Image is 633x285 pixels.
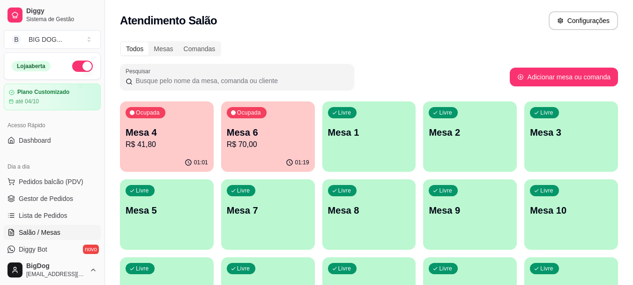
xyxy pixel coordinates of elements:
p: Ocupada [136,109,160,116]
a: Lista de Pedidos [4,208,101,223]
p: Livre [338,265,351,272]
label: Pesquisar [126,67,154,75]
span: Pedidos balcão (PDV) [19,177,83,186]
button: LivreMesa 10 [524,179,618,250]
span: Lista de Pedidos [19,211,67,220]
a: Plano Customizadoaté 04/10 [4,84,101,110]
p: Livre [439,265,452,272]
p: Mesa 1 [328,126,410,139]
a: DiggySistema de Gestão [4,4,101,26]
p: R$ 41,80 [126,139,208,150]
p: Mesa 10 [530,204,612,217]
h2: Atendimento Salão [120,13,217,28]
span: Diggy [26,7,97,15]
article: Plano Customizado [17,89,69,96]
div: Loja aberta [12,61,51,71]
button: LivreMesa 3 [524,101,618,172]
p: Livre [338,187,351,194]
p: Mesa 8 [328,204,410,217]
p: 01:01 [194,159,208,166]
div: Mesas [149,42,178,55]
article: até 04/10 [15,98,39,105]
p: Ocupada [237,109,261,116]
div: Dia a dia [4,159,101,174]
p: Mesa 9 [429,204,511,217]
span: Salão / Mesas [19,228,60,237]
button: LivreMesa 2 [423,101,517,172]
span: B [12,35,21,44]
a: Dashboard [4,133,101,148]
p: Mesa 2 [429,126,511,139]
p: Mesa 3 [530,126,612,139]
div: Todos [121,42,149,55]
span: Dashboard [19,136,51,145]
p: Mesa 4 [126,126,208,139]
span: BigDog [26,262,86,270]
span: Sistema de Gestão [26,15,97,23]
p: Livre [540,265,553,272]
p: R$ 70,00 [227,139,309,150]
input: Pesquisar [133,76,349,85]
p: Mesa 5 [126,204,208,217]
p: Livre [338,109,351,116]
button: LivreMesa 7 [221,179,315,250]
p: Livre [540,109,553,116]
p: Livre [540,187,553,194]
div: Comandas [179,42,221,55]
p: 01:19 [295,159,309,166]
button: OcupadaMesa 6R$ 70,0001:19 [221,101,315,172]
a: Diggy Botnovo [4,242,101,257]
button: LivreMesa 5 [120,179,214,250]
p: Livre [439,109,452,116]
a: Gestor de Pedidos [4,191,101,206]
a: Salão / Mesas [4,225,101,240]
button: Pedidos balcão (PDV) [4,174,101,189]
div: Acesso Rápido [4,118,101,133]
button: Select a team [4,30,101,49]
div: BIG DOG ... [29,35,62,44]
button: LivreMesa 8 [322,179,416,250]
button: Alterar Status [72,61,93,72]
span: [EMAIL_ADDRESS][DOMAIN_NAME] [26,270,86,278]
button: Adicionar mesa ou comanda [510,68,618,86]
p: Livre [439,187,452,194]
button: LivreMesa 9 [423,179,517,250]
button: OcupadaMesa 4R$ 41,8001:01 [120,101,214,172]
p: Livre [136,187,149,194]
span: Gestor de Pedidos [19,194,73,203]
p: Livre [136,265,149,272]
button: LivreMesa 1 [322,101,416,172]
p: Livre [237,187,250,194]
span: Diggy Bot [19,245,47,254]
button: Configurações [549,11,618,30]
p: Mesa 7 [227,204,309,217]
p: Livre [237,265,250,272]
button: BigDog[EMAIL_ADDRESS][DOMAIN_NAME] [4,259,101,281]
p: Mesa 6 [227,126,309,139]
